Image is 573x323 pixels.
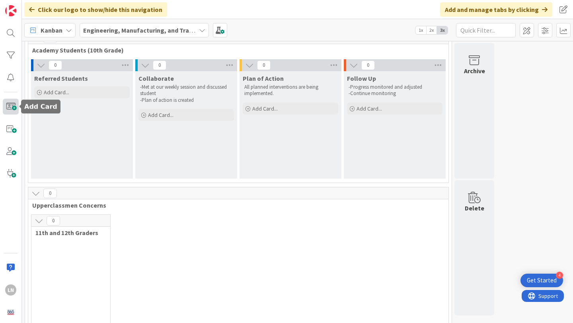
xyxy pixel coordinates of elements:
img: avatar [5,307,16,318]
span: Academy Students (10th Grade) [32,46,439,54]
b: Engineering, Manufacturing, and Transportation [83,26,224,34]
span: 0 [43,189,57,198]
p: All planned interventions are being implemented. [244,84,337,97]
p: -Continue monitoring [349,90,441,97]
p: -Plan of action is created [140,97,232,103]
div: Get Started [527,276,557,284]
span: Kanban [41,25,62,35]
span: Plan of Action [243,74,284,82]
div: Click our logo to show/hide this navigation [24,2,167,17]
div: 4 [556,272,563,279]
span: Referred Students [34,74,88,82]
div: Archive [464,66,485,76]
div: Delete [465,203,484,213]
input: Quick Filter... [456,23,516,37]
span: Follow Up [347,74,376,82]
span: Upperclassmen Concerns [32,201,439,209]
span: Add Card... [148,111,173,119]
span: 0 [153,60,166,70]
span: 3x [437,26,448,34]
span: 1x [415,26,426,34]
span: Add Card... [44,89,69,96]
span: 0 [47,216,60,226]
img: Visit kanbanzone.com [5,5,16,16]
span: 0 [361,60,375,70]
div: LN [5,284,16,296]
div: Add and manage tabs by clicking [440,2,552,17]
span: 2x [426,26,437,34]
span: Support [17,1,36,11]
span: 0 [257,60,271,70]
span: 11th and 12th Graders [35,229,100,237]
span: 0 [49,60,62,70]
span: Add Card... [252,105,278,112]
div: Open Get Started checklist, remaining modules: 4 [520,274,563,287]
span: Add Card... [357,105,382,112]
p: -Met at our weekly session and discussed student [140,84,232,97]
p: -Progress monitored and adjusted [349,84,441,90]
h5: Add Card [24,103,57,111]
span: Collaborate [138,74,174,82]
